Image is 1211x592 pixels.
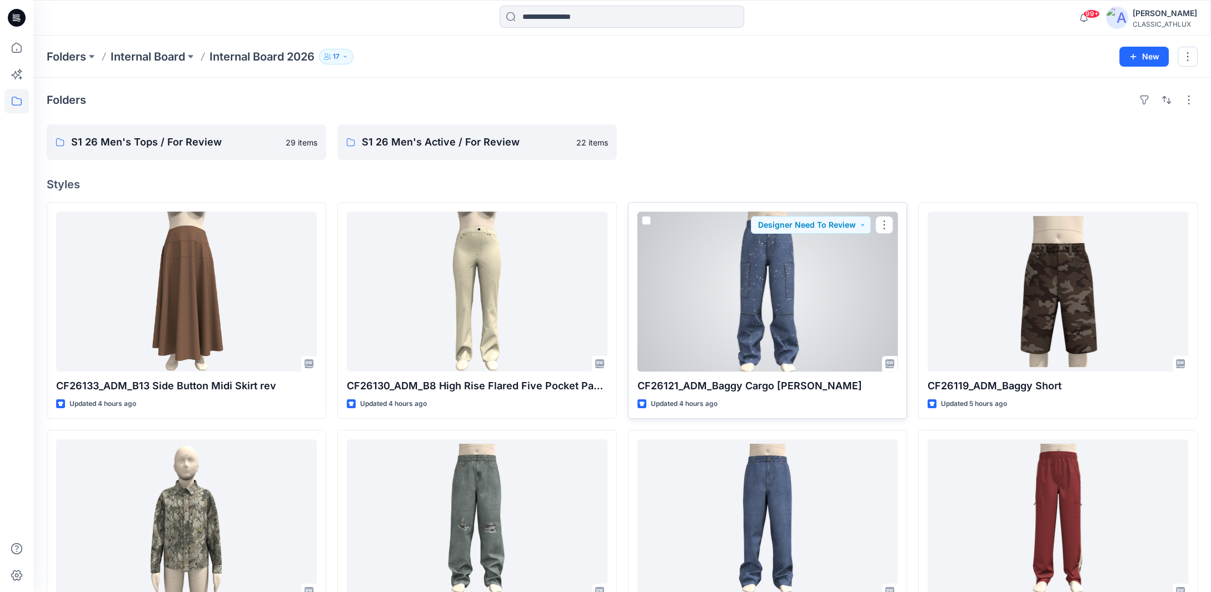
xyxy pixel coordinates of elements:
[637,212,898,372] a: CF26121_ADM_Baggy Cargo Jean
[56,378,317,394] p: CF26133_ADM_B13 Side Button Midi Skirt rev
[56,212,317,372] a: CF26133_ADM_B13 Side Button Midi Skirt rev
[71,134,279,150] p: S1 26 Men's Tops / For Review
[1083,9,1100,18] span: 99+
[928,378,1188,394] p: CF26119_ADM_Baggy Short
[941,398,1007,410] p: Updated 5 hours ago
[928,212,1188,372] a: CF26119_ADM_Baggy Short
[1133,20,1197,28] div: CLASSIC_ATHLUX
[47,178,1198,191] h4: Styles
[319,49,353,64] button: 17
[47,49,86,64] a: Folders
[333,51,340,63] p: 17
[637,378,898,394] p: CF26121_ADM_Baggy Cargo [PERSON_NAME]
[69,398,136,410] p: Updated 4 hours ago
[286,137,317,148] p: 29 items
[347,212,607,372] a: CF26130_ADM_B8 High Rise Flared Five Pocket Pants
[651,398,717,410] p: Updated 4 hours ago
[360,398,427,410] p: Updated 4 hours ago
[1119,47,1169,67] button: New
[337,124,617,160] a: S1 26 Men's Active / For Review22 items
[47,124,326,160] a: S1 26 Men's Tops / For Review29 items
[576,137,608,148] p: 22 items
[1106,7,1128,29] img: avatar
[1133,7,1197,20] div: [PERSON_NAME]
[362,134,570,150] p: S1 26 Men's Active / For Review
[347,378,607,394] p: CF26130_ADM_B8 High Rise Flared Five Pocket Pants
[111,49,185,64] a: Internal Board
[47,93,86,107] h4: Folders
[210,49,315,64] p: Internal Board 2026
